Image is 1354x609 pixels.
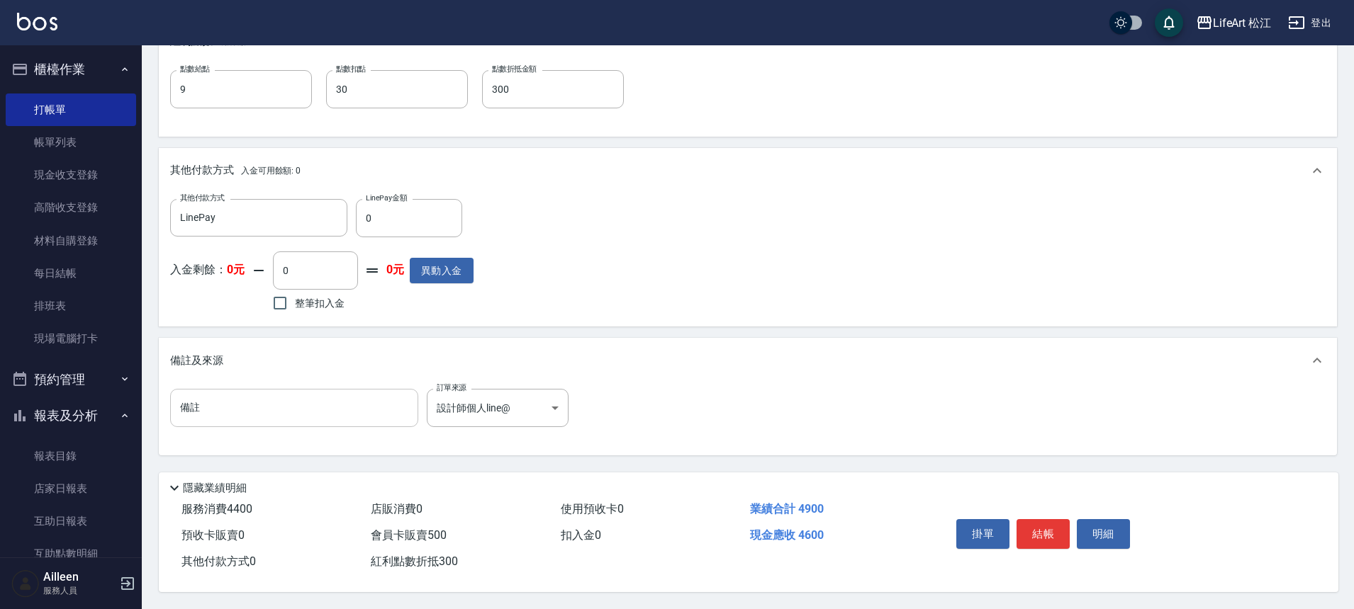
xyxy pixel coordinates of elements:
label: 點數扣點 [336,64,366,74]
label: 訂單來源 [437,382,466,393]
button: 報表及分析 [6,397,136,434]
h5: Ailleen [43,570,116,584]
strong: 0元 [386,263,404,278]
button: 登出 [1282,10,1337,36]
a: 打帳單 [6,93,136,126]
div: 設計師個人line@ [427,389,569,427]
span: 店販消費 0 [371,502,423,516]
a: 現場電腦打卡 [6,322,136,355]
span: 服務消費 4400 [181,502,252,516]
span: 預收卡販賣 0 [181,528,245,542]
button: save [1155,8,1183,37]
a: 現金收支登錄 [6,159,136,191]
a: 高階收支登錄 [6,191,136,224]
a: 互助日報表 [6,505,136,537]
a: 互助點數明細 [6,537,136,570]
p: 入金剩餘： [170,263,245,278]
span: 紅利點數折抵 300 [371,554,458,568]
a: 每日結帳 [6,257,136,290]
label: 點數折抵金額 [492,64,537,74]
span: 會員卡販賣 500 [371,528,447,542]
span: 剩餘點數: 30 [220,38,259,46]
p: 隱藏業績明細 [183,481,247,496]
p: 其他付款方式 [170,163,301,178]
img: Logo [17,13,57,30]
button: 櫃檯作業 [6,51,136,88]
button: 異動入金 [410,258,474,284]
span: 扣入金 0 [561,528,601,542]
span: 入金可用餘額: 0 [241,166,301,176]
a: 報表目錄 [6,440,136,472]
button: 結帳 [1017,519,1070,549]
span: 業績合計 4900 [750,502,824,516]
strong: 0元 [227,263,245,276]
span: 其他付款方式 0 [181,554,256,568]
a: 帳單列表 [6,126,136,159]
a: 店家日報表 [6,472,136,505]
div: LifeArt 松江 [1213,14,1272,32]
button: 掛單 [956,519,1009,549]
span: 整筆扣入金 [295,296,345,311]
a: 排班表 [6,290,136,322]
label: 其他付款方式 [180,193,225,203]
p: 備註及來源 [170,353,223,368]
div: 其他付款方式入金可用餘額: 0 [159,148,1337,193]
div: 備註及來源 [159,338,1337,383]
span: 現金應收 4600 [750,528,824,542]
button: 明細 [1077,519,1130,549]
button: 預約管理 [6,361,136,398]
label: LinePay金額 [366,193,407,203]
label: 點數給點 [180,64,210,74]
span: 使用預收卡 0 [561,502,624,516]
img: Person [11,569,40,598]
a: 材料自購登錄 [6,224,136,257]
p: 服務人員 [43,584,116,597]
button: LifeArt 松江 [1190,8,1277,38]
